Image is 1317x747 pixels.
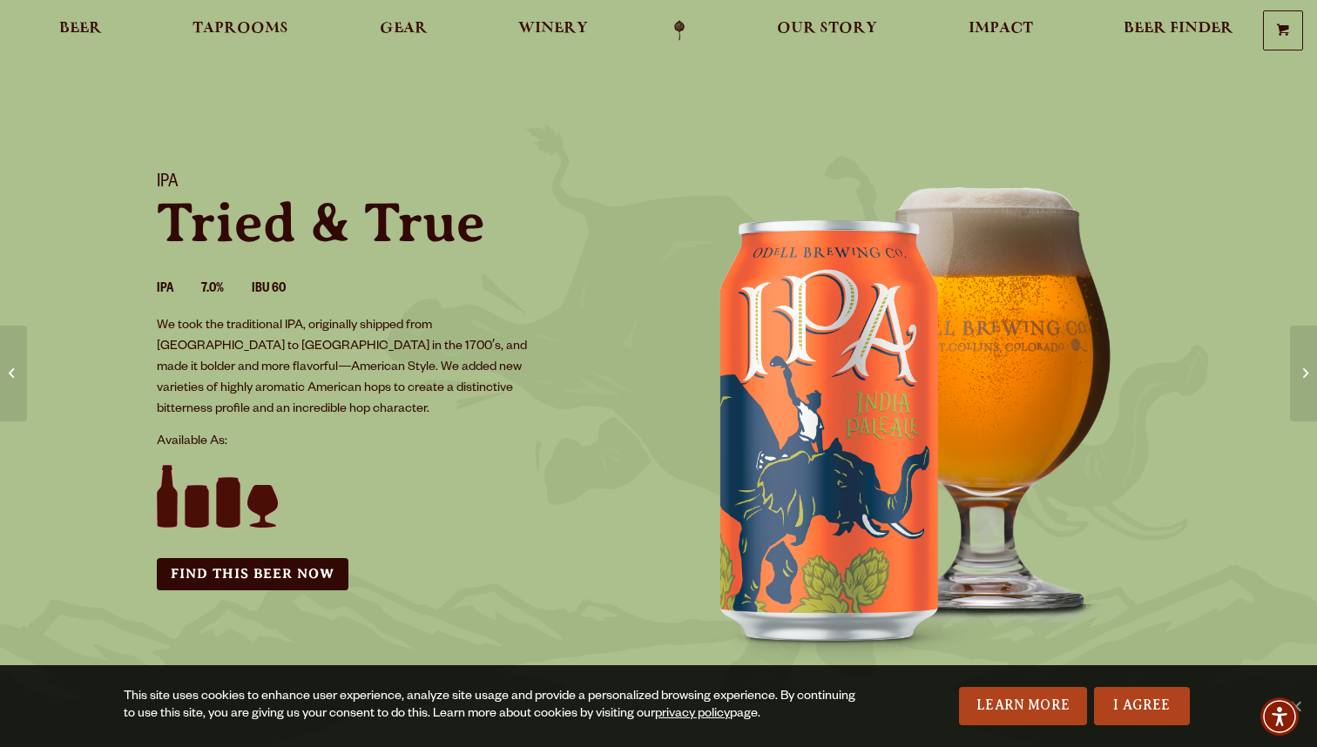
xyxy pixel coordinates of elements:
[157,279,201,301] li: IPA
[380,22,428,36] span: Gear
[157,195,638,251] p: Tried & True
[48,20,113,41] a: Beer
[959,687,1087,725] a: Learn More
[157,172,638,195] h1: IPA
[368,20,439,41] a: Gear
[655,708,730,722] a: privacy policy
[1124,22,1233,36] span: Beer Finder
[201,279,252,301] li: 7.0%
[507,20,599,41] a: Winery
[124,689,861,723] div: This site uses cookies to enhance user experience, analyze site usage and provide a personalized ...
[157,432,638,453] p: Available As:
[59,22,102,36] span: Beer
[181,20,300,41] a: Taprooms
[646,20,712,41] a: Odell Home
[252,279,314,301] li: IBU 60
[766,20,888,41] a: Our Story
[1094,687,1190,725] a: I Agree
[658,151,1181,674] img: IPA can and glass
[777,22,877,36] span: Our Story
[957,20,1044,41] a: Impact
[969,22,1033,36] span: Impact
[518,22,588,36] span: Winery
[157,316,542,421] p: We took the traditional IPA, originally shipped from [GEOGRAPHIC_DATA] to [GEOGRAPHIC_DATA] in th...
[1112,20,1245,41] a: Beer Finder
[1260,697,1299,736] div: Accessibility Menu
[192,22,288,36] span: Taprooms
[157,558,348,590] a: Find this Beer Now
